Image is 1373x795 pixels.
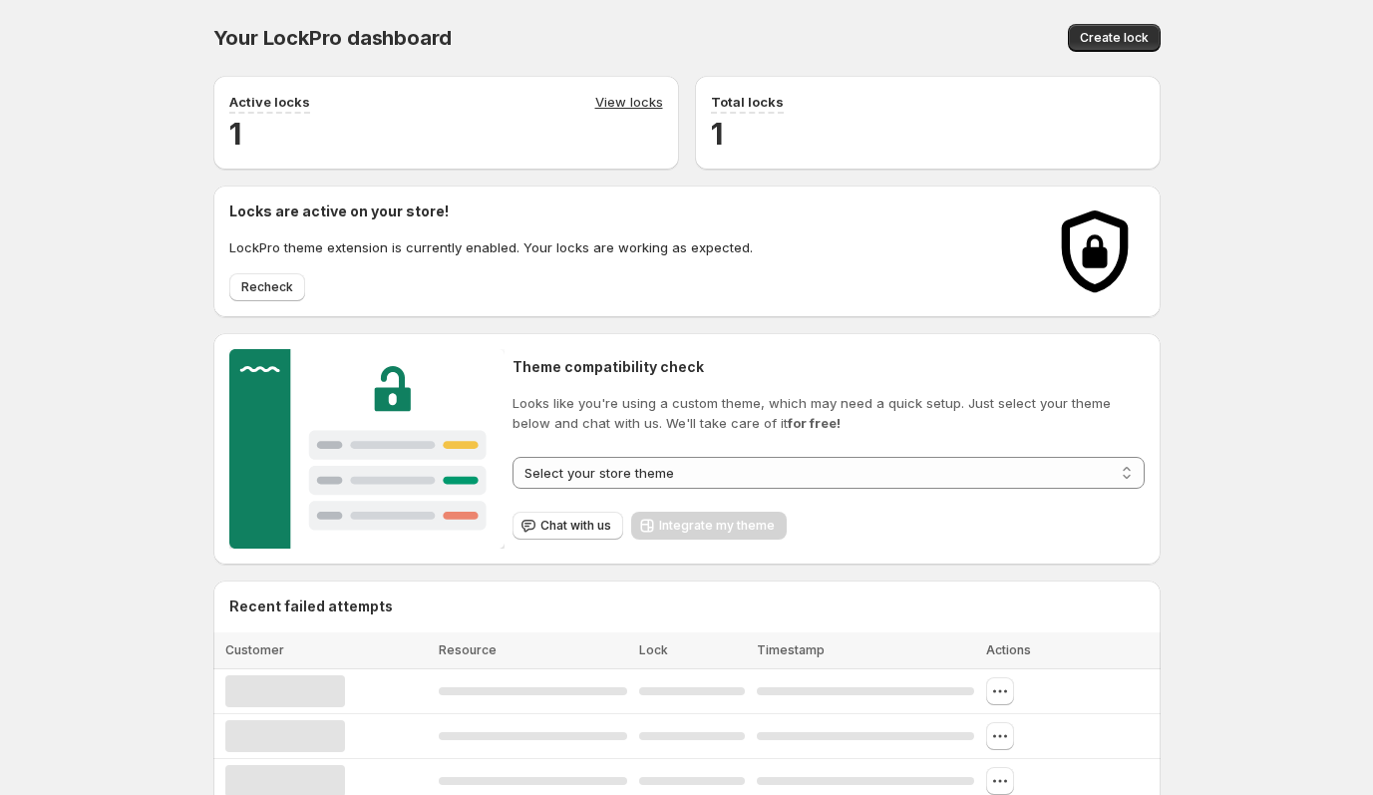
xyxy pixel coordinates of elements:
[513,393,1144,433] p: Looks like you're using a custom theme, which may need a quick setup. Just select your theme belo...
[229,114,663,154] h2: 1
[1045,201,1145,301] img: Locks activated
[513,512,623,540] button: Chat with us
[229,596,393,616] h2: Recent failed attempts
[229,237,753,257] p: LockPro theme extension is currently enabled. Your locks are working as expected.
[229,201,753,221] h2: Locks are active on your store!
[757,642,825,657] span: Timestamp
[229,273,305,301] button: Recheck
[513,357,1144,377] h2: Theme compatibility check
[229,92,310,112] p: Active locks
[711,92,784,112] p: Total locks
[241,279,293,295] span: Recheck
[986,642,1031,657] span: Actions
[639,642,668,657] span: Lock
[540,518,611,534] span: Chat with us
[1068,24,1161,52] button: Create lock
[225,642,284,657] span: Customer
[213,26,453,50] span: Your LockPro dashboard
[229,349,506,549] img: Customer support
[1080,30,1149,46] span: Create lock
[711,114,1145,154] h2: 1
[595,92,663,114] a: View locks
[439,642,497,657] span: Resource
[788,415,841,431] strong: for free!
